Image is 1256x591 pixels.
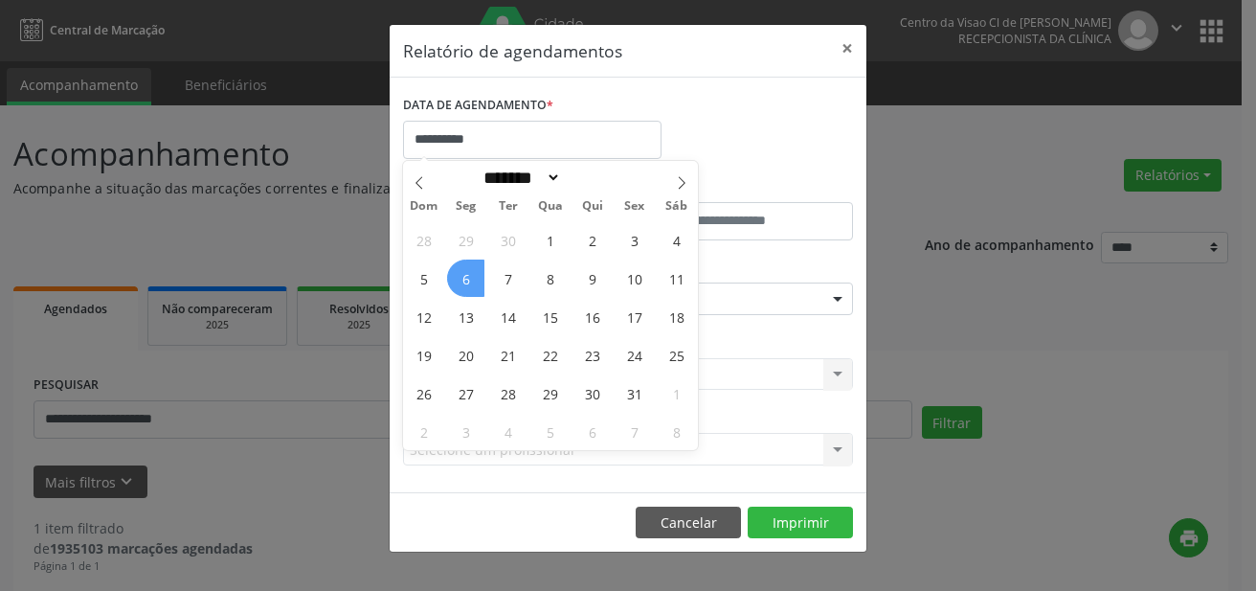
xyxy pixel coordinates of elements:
[616,221,653,259] span: Outubro 3, 2025
[636,507,741,539] button: Cancelar
[403,38,622,63] h5: Relatório de agendamentos
[405,413,442,450] span: Novembro 2, 2025
[447,413,484,450] span: Novembro 3, 2025
[405,336,442,374] span: Outubro 19, 2025
[658,260,695,297] span: Outubro 11, 2025
[573,298,611,335] span: Outubro 16, 2025
[447,260,484,297] span: Outubro 6, 2025
[531,413,569,450] span: Novembro 5, 2025
[489,260,527,297] span: Outubro 7, 2025
[561,168,624,188] input: Year
[616,298,653,335] span: Outubro 17, 2025
[477,168,561,188] select: Month
[405,221,442,259] span: Setembro 28, 2025
[616,413,653,450] span: Novembro 7, 2025
[447,298,484,335] span: Outubro 13, 2025
[531,260,569,297] span: Outubro 8, 2025
[656,200,698,213] span: Sáb
[633,172,853,202] label: ATÉ
[447,336,484,374] span: Outubro 20, 2025
[828,25,866,72] button: Close
[405,260,442,297] span: Outubro 5, 2025
[531,298,569,335] span: Outubro 15, 2025
[447,375,484,412] span: Outubro 27, 2025
[447,221,484,259] span: Setembro 29, 2025
[658,298,695,335] span: Outubro 18, 2025
[573,260,611,297] span: Outubro 9, 2025
[489,221,527,259] span: Setembro 30, 2025
[658,221,695,259] span: Outubro 4, 2025
[403,200,445,213] span: Dom
[616,375,653,412] span: Outubro 31, 2025
[403,91,553,121] label: DATA DE AGENDAMENTO
[531,336,569,374] span: Outubro 22, 2025
[658,413,695,450] span: Novembro 8, 2025
[616,260,653,297] span: Outubro 10, 2025
[573,375,611,412] span: Outubro 30, 2025
[614,200,656,213] span: Sex
[531,375,569,412] span: Outubro 29, 2025
[487,200,529,213] span: Ter
[658,336,695,374] span: Outubro 25, 2025
[489,336,527,374] span: Outubro 21, 2025
[748,507,853,539] button: Imprimir
[445,200,487,213] span: Seg
[573,336,611,374] span: Outubro 23, 2025
[529,200,572,213] span: Qua
[405,298,442,335] span: Outubro 12, 2025
[489,413,527,450] span: Novembro 4, 2025
[658,375,695,412] span: Novembro 1, 2025
[405,375,442,412] span: Outubro 26, 2025
[573,221,611,259] span: Outubro 2, 2025
[573,413,611,450] span: Novembro 6, 2025
[572,200,614,213] span: Qui
[489,298,527,335] span: Outubro 14, 2025
[616,336,653,374] span: Outubro 24, 2025
[531,221,569,259] span: Outubro 1, 2025
[489,375,527,412] span: Outubro 28, 2025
